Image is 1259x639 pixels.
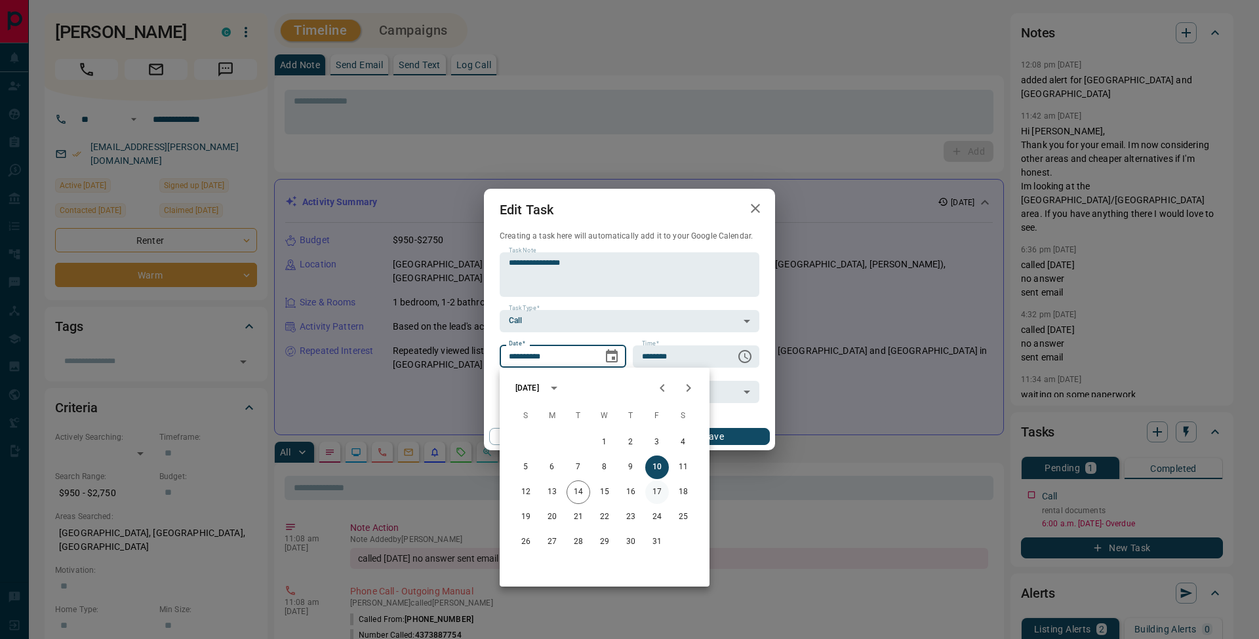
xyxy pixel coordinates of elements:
button: 13 [540,480,564,504]
button: 31 [645,530,669,554]
button: 18 [671,480,695,504]
button: Choose time, selected time is 6:00 AM [732,343,758,370]
button: 16 [619,480,643,504]
button: 8 [593,455,616,479]
div: Call [500,310,759,332]
button: 4 [671,431,695,454]
button: 22 [593,505,616,529]
p: Creating a task here will automatically add it to your Google Calendar. [500,231,759,242]
button: 9 [619,455,643,479]
button: 11 [671,455,695,479]
button: 23 [619,505,643,529]
button: 25 [671,505,695,529]
button: 29 [593,530,616,554]
label: Time [642,339,659,348]
button: 26 [514,530,538,554]
label: Date [509,339,525,348]
button: 7 [567,455,590,479]
button: Next month [675,375,702,401]
button: 2 [619,431,643,454]
button: 1 [593,431,616,454]
button: 17 [645,480,669,504]
button: 12 [514,480,538,504]
button: 15 [593,480,616,504]
label: Task Note [509,246,536,255]
span: Sunday [514,403,538,429]
span: Thursday [619,403,643,429]
button: Choose date, selected date is Oct 10, 2025 [599,343,625,370]
button: 10 [645,455,669,479]
button: 6 [540,455,564,479]
button: 3 [645,431,669,454]
label: Task Type [509,304,540,313]
span: Tuesday [567,403,590,429]
button: 21 [567,505,590,529]
div: [DATE] [515,382,539,394]
span: Wednesday [593,403,616,429]
button: 19 [514,505,538,529]
button: calendar view is open, switch to year view [543,377,565,399]
button: 27 [540,530,564,554]
span: Monday [540,403,564,429]
button: Previous month [649,375,675,401]
button: 30 [619,530,643,554]
span: Saturday [671,403,695,429]
button: 5 [514,455,538,479]
button: 14 [567,480,590,504]
span: Friday [645,403,669,429]
button: Cancel [489,428,601,445]
button: 28 [567,530,590,554]
button: 24 [645,505,669,529]
h2: Edit Task [484,189,569,231]
button: Save [658,428,770,445]
button: 20 [540,505,564,529]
